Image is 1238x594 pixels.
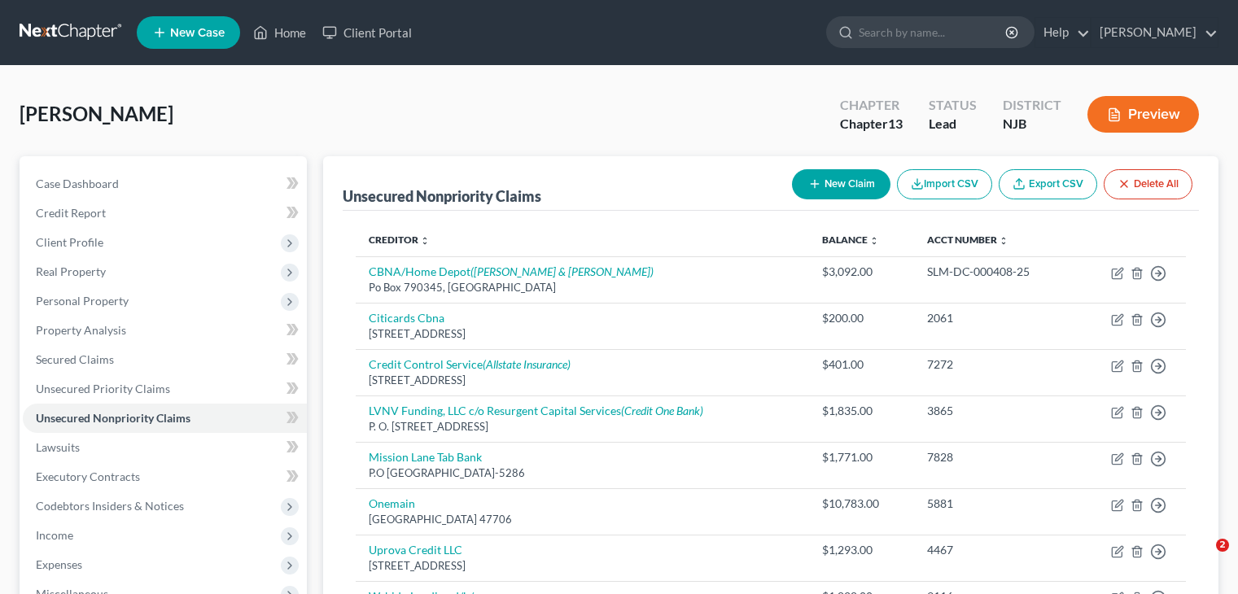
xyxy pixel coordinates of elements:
[1216,539,1229,552] span: 2
[927,542,1063,558] div: 4467
[369,465,796,481] div: P.O [GEOGRAPHIC_DATA]-5286
[999,236,1008,246] i: unfold_more
[420,236,430,246] i: unfold_more
[36,323,126,337] span: Property Analysis
[1091,18,1218,47] a: [PERSON_NAME]
[927,496,1063,512] div: 5881
[822,264,900,280] div: $3,092.00
[840,96,903,115] div: Chapter
[822,496,900,512] div: $10,783.00
[245,18,314,47] a: Home
[36,382,170,395] span: Unsecured Priority Claims
[1035,18,1090,47] a: Help
[999,169,1097,199] a: Export CSV
[23,462,307,491] a: Executory Contracts
[369,450,482,464] a: Mission Lane Tab Bank
[1003,96,1061,115] div: District
[929,115,977,133] div: Lead
[927,403,1063,419] div: 3865
[869,236,879,246] i: unfold_more
[822,449,900,465] div: $1,771.00
[369,264,654,278] a: CBNA/Home Depot([PERSON_NAME] & [PERSON_NAME])
[23,345,307,374] a: Secured Claims
[927,356,1063,373] div: 7272
[314,18,420,47] a: Client Portal
[1183,539,1222,578] iframe: Intercom live chat
[20,102,173,125] span: [PERSON_NAME]
[36,264,106,278] span: Real Property
[859,17,1008,47] input: Search by name...
[369,543,462,557] a: Uprova Credit LLC
[36,499,184,513] span: Codebtors Insiders & Notices
[840,115,903,133] div: Chapter
[927,264,1063,280] div: SLM-DC-000408-25
[822,403,900,419] div: $1,835.00
[36,235,103,249] span: Client Profile
[23,404,307,433] a: Unsecured Nonpriority Claims
[822,234,879,246] a: Balance unfold_more
[369,326,796,342] div: [STREET_ADDRESS]
[369,234,430,246] a: Creditor unfold_more
[369,357,571,371] a: Credit Control Service(Allstate Insurance)
[1104,169,1192,199] button: Delete All
[170,27,225,39] span: New Case
[470,264,654,278] i: ([PERSON_NAME] & [PERSON_NAME])
[369,311,444,325] a: Citicards Cbna
[23,199,307,228] a: Credit Report
[36,206,106,220] span: Credit Report
[36,557,82,571] span: Expenses
[23,374,307,404] a: Unsecured Priority Claims
[36,177,119,190] span: Case Dashboard
[36,440,80,454] span: Lawsuits
[1003,115,1061,133] div: NJB
[483,357,571,371] i: (Allstate Insurance)
[343,186,541,206] div: Unsecured Nonpriority Claims
[369,280,796,295] div: Po Box 790345, [GEOGRAPHIC_DATA]
[36,470,140,483] span: Executory Contracts
[23,316,307,345] a: Property Analysis
[369,373,796,388] div: [STREET_ADDRESS]
[36,528,73,542] span: Income
[369,512,796,527] div: [GEOGRAPHIC_DATA] 47706
[36,411,190,425] span: Unsecured Nonpriority Claims
[369,419,796,435] div: P. O. [STREET_ADDRESS]
[897,169,992,199] button: Import CSV
[927,310,1063,326] div: 2061
[927,449,1063,465] div: 7828
[23,169,307,199] a: Case Dashboard
[792,169,890,199] button: New Claim
[36,294,129,308] span: Personal Property
[822,542,900,558] div: $1,293.00
[369,404,703,417] a: LVNV Funding, LLC c/o Resurgent Capital Services(Credit One Bank)
[36,352,114,366] span: Secured Claims
[369,558,796,574] div: [STREET_ADDRESS]
[23,433,307,462] a: Lawsuits
[927,234,1008,246] a: Acct Number unfold_more
[929,96,977,115] div: Status
[888,116,903,131] span: 13
[822,356,900,373] div: $401.00
[621,404,703,417] i: (Credit One Bank)
[822,310,900,326] div: $200.00
[1087,96,1199,133] button: Preview
[369,496,415,510] a: Onemain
